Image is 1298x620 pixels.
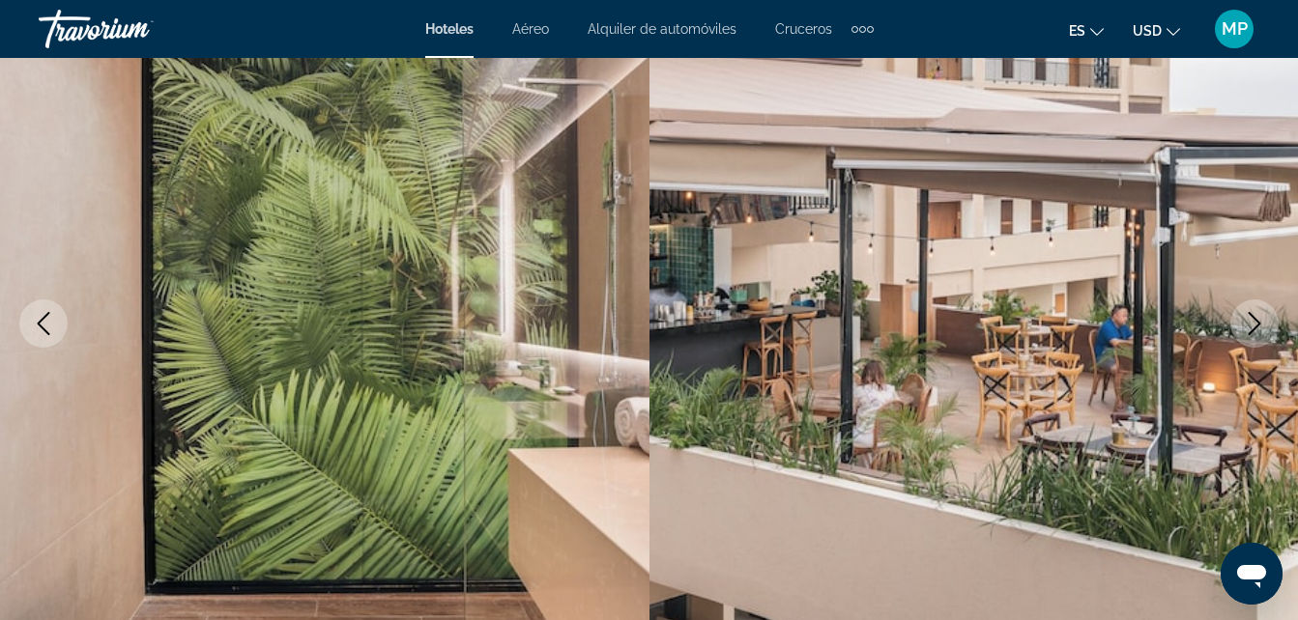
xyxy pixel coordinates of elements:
a: Alquiler de automóviles [588,21,736,37]
button: User Menu [1209,9,1259,49]
a: Hoteles [425,21,474,37]
a: Travorium [39,4,232,54]
button: Change currency [1133,16,1180,44]
iframe: Botón para iniciar la ventana de mensajería [1221,543,1283,605]
button: Change language [1069,16,1104,44]
a: Cruceros [775,21,832,37]
span: es [1069,23,1085,39]
button: Extra navigation items [851,14,874,44]
a: Aéreo [512,21,549,37]
span: USD [1133,23,1162,39]
button: Previous image [19,299,68,348]
button: Next image [1230,299,1279,348]
span: MP [1222,19,1248,39]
